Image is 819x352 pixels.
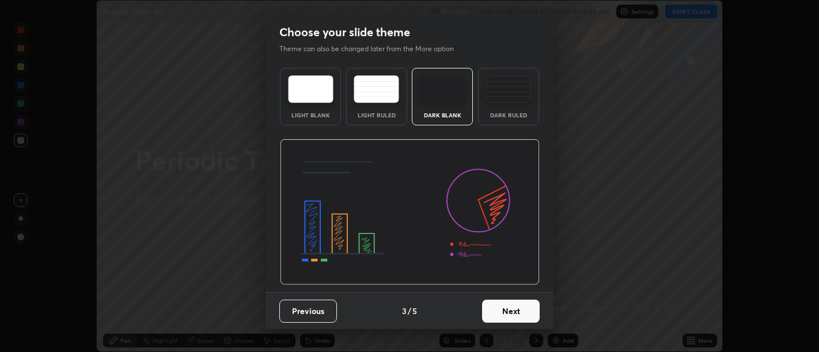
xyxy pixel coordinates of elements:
div: Light Blank [287,112,333,118]
img: darkRuledTheme.de295e13.svg [486,75,531,103]
button: Next [482,300,540,323]
h4: / [408,305,411,317]
button: Previous [279,300,337,323]
img: lightTheme.e5ed3b09.svg [288,75,333,103]
img: darkThemeBanner.d06ce4a2.svg [280,139,540,285]
div: Light Ruled [354,112,400,118]
h4: 5 [412,305,417,317]
p: Theme can also be changed later from the More option [279,44,466,54]
h2: Choose your slide theme [279,25,410,40]
img: darkTheme.f0cc69e5.svg [420,75,465,103]
img: lightRuledTheme.5fabf969.svg [354,75,399,103]
div: Dark Ruled [486,112,532,118]
div: Dark Blank [419,112,465,118]
h4: 3 [402,305,407,317]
